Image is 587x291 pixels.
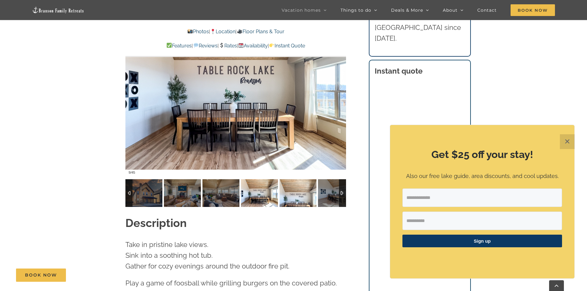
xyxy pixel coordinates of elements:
a: Availability [238,43,268,49]
h2: Get $25 off your stay! [402,148,562,162]
img: Dreamweaver-Cabin-at-Table-Rock-Lake-1007-Edit-scaled.jpg-nggid042882-ngg0dyn-120x90-00f0w010c011... [164,179,201,207]
img: Dreamweaver-Cabin-at-Table-Rock-Lake-1009-scaled.jpg-nggid042880-ngg0dyn-120x90-00f0w010c011r110f... [241,179,278,207]
strong: Description [125,216,187,229]
img: Dreamweaver-Cabin-at-Table-Rock-Lake-1008-scaled.jpg-nggid042881-ngg0dyn-120x90-00f0w010c011r110f... [202,179,239,207]
a: Location [210,29,235,34]
a: Reviews [193,43,217,49]
img: 🎥 [237,29,242,34]
img: Dreamweaver-Cabin-at-Table-Rock-Lake-1052-Edit-scaled.jpg-nggid042884-ngg0dyn-120x90-00f0w010c011... [125,179,162,207]
img: ✅ [167,43,172,48]
input: First Name [402,212,562,230]
img: 💬 [194,43,198,48]
img: Branson Family Retreats Logo [32,6,84,14]
span: Book Now [25,273,57,278]
button: Sign up [402,235,562,247]
img: 💲 [219,43,224,48]
a: Rates [219,43,237,49]
button: Close [560,134,575,149]
img: Dreamweaver-Cabin-at-Table-Rock-Lake-1010-scaled.jpg-nggid042879-ngg0dyn-120x90-00f0w010c011r110f... [279,179,316,207]
input: Email Address [402,188,562,207]
p: | | | | [125,42,346,50]
a: Book Now [16,269,66,282]
p: ​ [402,255,562,261]
span: Deals & More [391,8,423,12]
p: Take in pristine lake views. Sink into a soothing hot tub. Gather for cozy evenings around the ou... [125,239,346,272]
img: 👉 [269,43,274,48]
span: Vacation homes [282,8,321,12]
a: Features [166,43,192,49]
span: About [443,8,458,12]
p: | | [125,28,346,36]
span: Book Now [511,4,555,16]
span: Contact [477,8,497,12]
a: Photos [187,29,209,34]
img: 📸 [188,29,193,34]
img: 📆 [238,43,243,48]
img: 📍 [210,29,215,34]
strong: Instant quote [375,67,422,75]
a: Floor Plans & Tour [237,29,284,34]
a: Instant Quote [269,43,305,49]
span: Things to do [340,8,371,12]
p: Also our free lake guide, area discounts, and cool updates. [402,172,562,181]
img: Dreamweaver-Cabin-at-Table-Rock-Lake-1011-scaled.jpg-nggid042878-ngg0dyn-120x90-00f0w010c011r110f... [318,179,355,207]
